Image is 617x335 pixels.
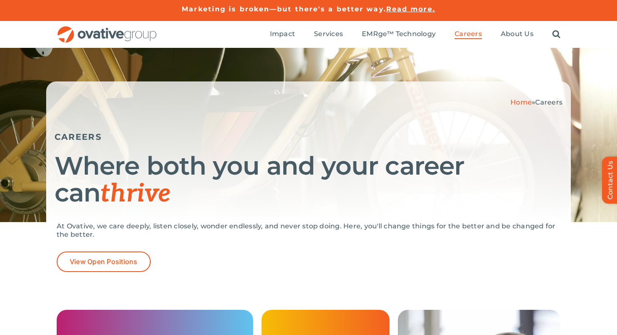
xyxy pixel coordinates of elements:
[510,98,532,106] a: Home
[70,258,138,266] span: View Open Positions
[314,30,343,38] span: Services
[57,25,157,33] a: OG_Full_horizontal_RGB
[182,5,386,13] a: Marketing is broken—but there's a better way.
[552,30,560,39] a: Search
[362,30,436,39] a: EMRge™ Technology
[57,251,151,272] a: View Open Positions
[455,30,482,39] a: Careers
[270,21,560,48] nav: Menu
[510,98,562,106] span: »
[314,30,343,39] a: Services
[55,132,562,142] h5: CAREERS
[362,30,436,38] span: EMRge™ Technology
[386,5,435,13] a: Read more.
[501,30,533,38] span: About Us
[535,98,562,106] span: Careers
[501,30,533,39] a: About Us
[270,30,295,39] a: Impact
[55,152,562,207] h1: Where both you and your career can
[455,30,482,38] span: Careers
[100,179,170,209] span: thrive
[270,30,295,38] span: Impact
[57,222,560,239] p: At Ovative, we care deeply, listen closely, wonder endlessly, and never stop doing. Here, you'll ...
